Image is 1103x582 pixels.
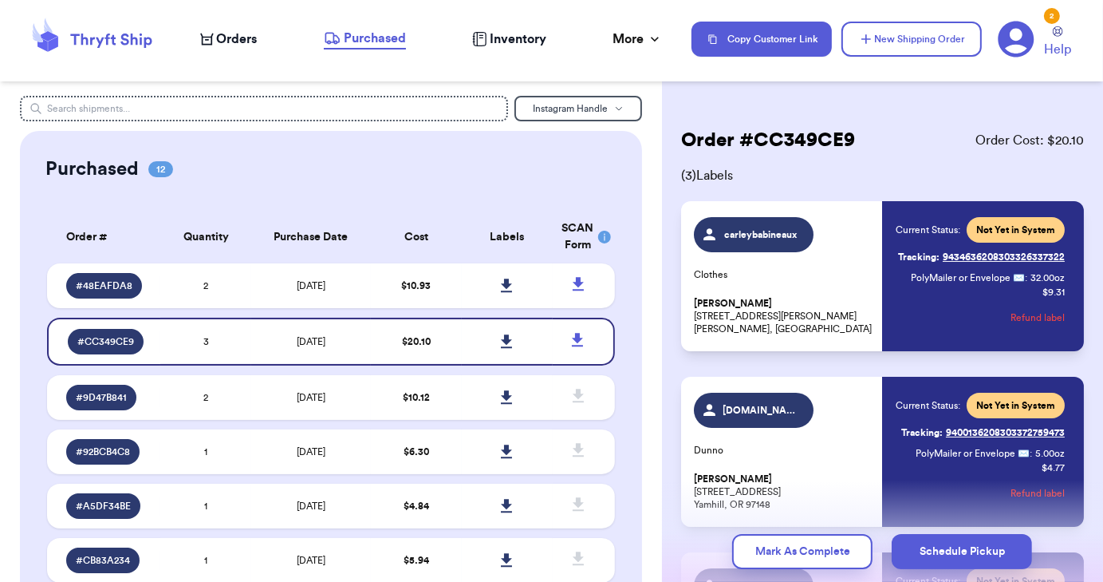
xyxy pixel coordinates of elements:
span: Inventory [490,30,546,49]
a: Inventory [472,30,546,49]
span: [DATE] [297,337,325,346]
p: Clothes [694,268,873,281]
button: Copy Customer Link [691,22,832,57]
span: $ 10.12 [403,393,430,402]
span: PolyMailer or Envelope ✉️ [911,273,1025,283]
button: Schedule Pickup [892,534,1032,569]
p: $ 9.31 [1042,286,1065,299]
div: 2 [1044,8,1060,24]
button: Instagram Handle [514,96,642,121]
span: $ 20.10 [402,337,431,346]
span: Not Yet in System [976,224,1055,236]
span: carleybabineaux [723,228,798,241]
span: $ 4.84 [404,501,429,511]
span: 2 [203,281,208,291]
span: # A5DF34BE [76,500,131,513]
span: Instagram Handle [533,104,608,113]
span: : [1030,447,1032,460]
span: 1 [204,501,207,511]
span: Current Status: [896,399,960,412]
th: Cost [371,211,462,263]
span: Not Yet in System [976,399,1055,412]
span: $ 6.30 [404,447,429,457]
div: SCAN Form [562,220,596,254]
button: Mark As Complete [732,534,873,569]
span: [DATE] [297,447,325,457]
input: Search shipments... [20,96,508,121]
p: [STREET_ADDRESS] Yamhill, OR 97148 [694,473,873,511]
span: : [1025,271,1027,284]
span: 1 [204,447,207,457]
span: PolyMailer or Envelope ✉️ [916,449,1030,458]
span: Purchased [344,29,406,48]
span: Current Status: [896,224,960,236]
a: Orders [200,30,258,49]
span: 3 [203,337,209,346]
span: 5.00 oz [1035,447,1065,460]
button: Refund label [1010,476,1065,511]
span: [PERSON_NAME] [694,298,772,310]
th: Quantity [160,211,251,263]
button: Refund label [1010,300,1065,335]
span: # 9D47B841 [76,391,127,404]
span: [DATE] [297,501,325,511]
span: [DATE] [297,281,325,291]
span: # CC349CE9 [77,335,134,348]
span: Help [1044,40,1071,59]
a: Tracking:9434636208303326337322 [898,244,1065,270]
span: Tracking: [901,426,943,439]
span: Orders [217,30,258,49]
span: [DOMAIN_NAME]_ [723,404,798,417]
th: Purchase Date [251,211,371,263]
h2: Purchased [45,156,139,182]
span: # 48EAFDA8 [76,279,132,292]
button: New Shipping Order [841,22,982,57]
span: 32.00 oz [1030,271,1065,284]
p: [STREET_ADDRESS][PERSON_NAME] [PERSON_NAME], [GEOGRAPHIC_DATA] [694,297,873,335]
a: 2 [998,21,1034,57]
a: Tracking:9400136208303372759473 [901,420,1065,445]
span: ( 3 ) Labels [681,166,1084,185]
span: 12 [148,161,173,177]
th: Labels [462,211,553,263]
h2: Order # CC349CE9 [681,128,855,153]
div: More [613,30,663,49]
span: Tracking: [898,251,940,263]
a: Purchased [324,29,406,49]
p: Dunno [694,444,873,457]
span: # CB83A234 [76,554,130,567]
span: Order Cost: $ 20.10 [975,131,1084,150]
th: Order # [47,211,160,263]
span: $ 5.94 [404,556,429,565]
p: $ 4.77 [1042,461,1065,474]
span: [PERSON_NAME] [694,473,772,485]
span: $ 10.93 [401,281,431,291]
span: 1 [204,556,207,565]
span: # 92BCB4C8 [76,445,130,458]
span: [DATE] [297,556,325,565]
a: Help [1044,26,1071,59]
span: 2 [203,393,208,402]
span: [DATE] [297,393,325,402]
